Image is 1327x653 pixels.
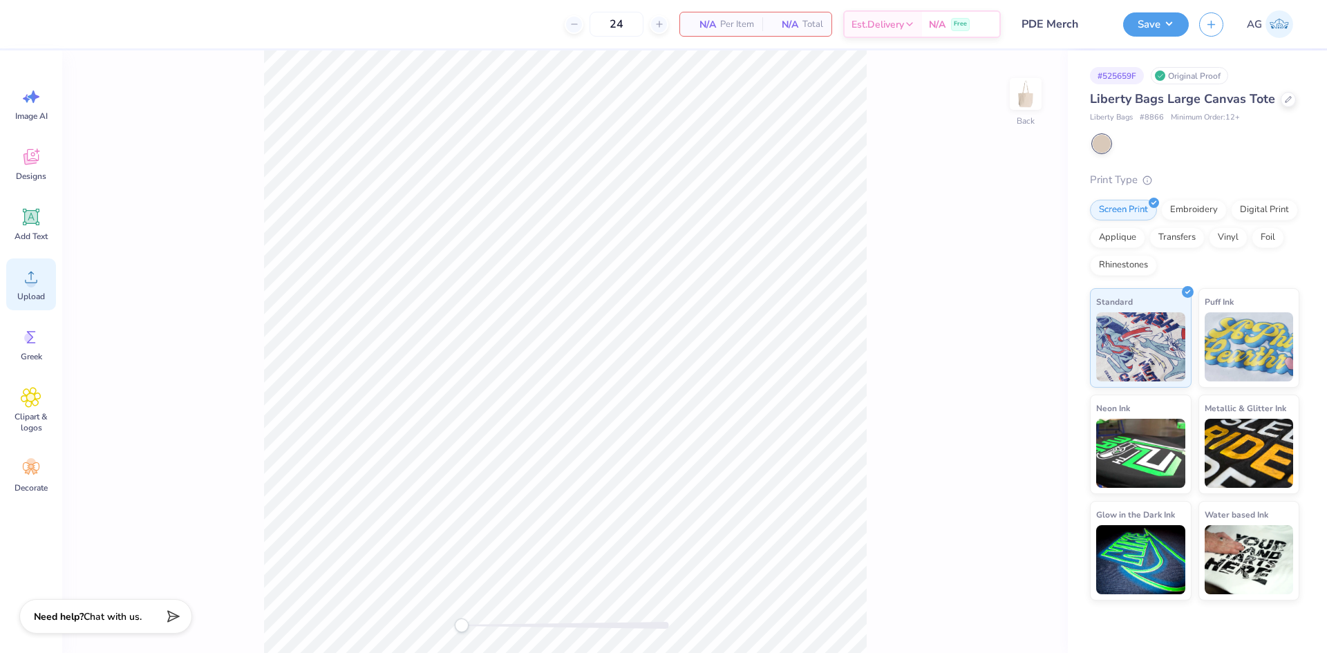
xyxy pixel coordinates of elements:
[1151,67,1228,84] div: Original Proof
[16,171,46,182] span: Designs
[1205,312,1294,381] img: Puff Ink
[84,610,142,623] span: Chat with us.
[21,351,42,362] span: Greek
[15,231,48,242] span: Add Text
[929,17,945,32] span: N/A
[17,291,45,302] span: Upload
[15,482,48,493] span: Decorate
[1209,227,1248,248] div: Vinyl
[1090,91,1275,107] span: Liberty Bags Large Canvas Tote
[1161,200,1227,220] div: Embroidery
[1090,112,1133,124] span: Liberty Bags
[1096,294,1133,309] span: Standard
[1090,67,1144,84] div: # 525659F
[590,12,643,37] input: – –
[1090,200,1157,220] div: Screen Print
[34,610,84,623] strong: Need help?
[1241,10,1299,38] a: AG
[1012,80,1039,108] img: Back
[688,17,716,32] span: N/A
[1090,172,1299,188] div: Print Type
[1011,10,1113,38] input: Untitled Design
[771,17,798,32] span: N/A
[851,17,904,32] span: Est. Delivery
[954,19,967,29] span: Free
[1252,227,1284,248] div: Foil
[1096,507,1175,522] span: Glow in the Dark Ink
[1140,112,1164,124] span: # 8866
[1247,17,1262,32] span: AG
[1090,255,1157,276] div: Rhinestones
[1205,419,1294,488] img: Metallic & Glitter Ink
[455,618,469,632] div: Accessibility label
[1231,200,1298,220] div: Digital Print
[1017,115,1035,127] div: Back
[1171,112,1240,124] span: Minimum Order: 12 +
[802,17,823,32] span: Total
[1205,401,1286,415] span: Metallic & Glitter Ink
[1090,227,1145,248] div: Applique
[15,111,48,122] span: Image AI
[1205,294,1234,309] span: Puff Ink
[1205,525,1294,594] img: Water based Ink
[720,17,754,32] span: Per Item
[1096,401,1130,415] span: Neon Ink
[1096,525,1185,594] img: Glow in the Dark Ink
[1096,419,1185,488] img: Neon Ink
[1265,10,1293,38] img: Aljosh Eyron Garcia
[1149,227,1205,248] div: Transfers
[8,411,54,433] span: Clipart & logos
[1096,312,1185,381] img: Standard
[1205,507,1268,522] span: Water based Ink
[1123,12,1189,37] button: Save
